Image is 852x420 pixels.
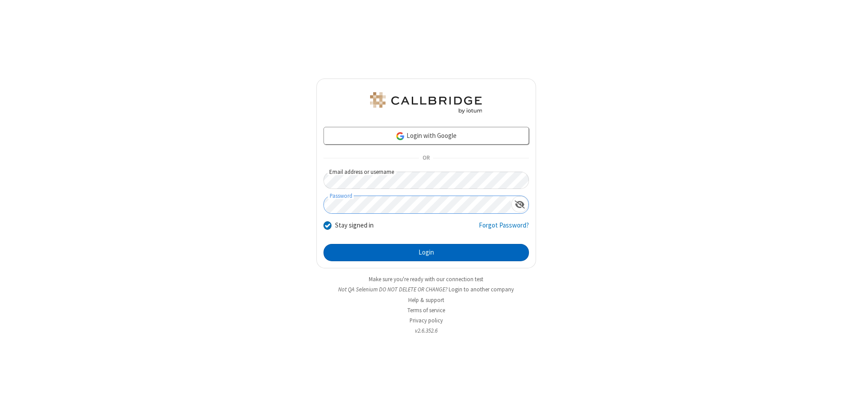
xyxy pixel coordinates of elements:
button: Login [323,244,529,262]
div: Show password [511,196,529,212]
label: Stay signed in [335,220,374,231]
a: Login with Google [323,127,529,145]
li: v2.6.352.6 [316,326,536,335]
iframe: Chat [830,397,845,414]
input: Email address or username [323,172,529,189]
img: QA Selenium DO NOT DELETE OR CHANGE [368,92,484,114]
a: Privacy policy [410,317,443,324]
button: Login to another company [449,285,514,294]
input: Password [324,196,511,213]
a: Make sure you're ready with our connection test [369,275,483,283]
img: google-icon.png [395,131,405,141]
a: Terms of service [407,306,445,314]
li: Not QA Selenium DO NOT DELETE OR CHANGE? [316,285,536,294]
a: Help & support [408,296,444,304]
a: Forgot Password? [479,220,529,237]
span: OR [419,152,433,165]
